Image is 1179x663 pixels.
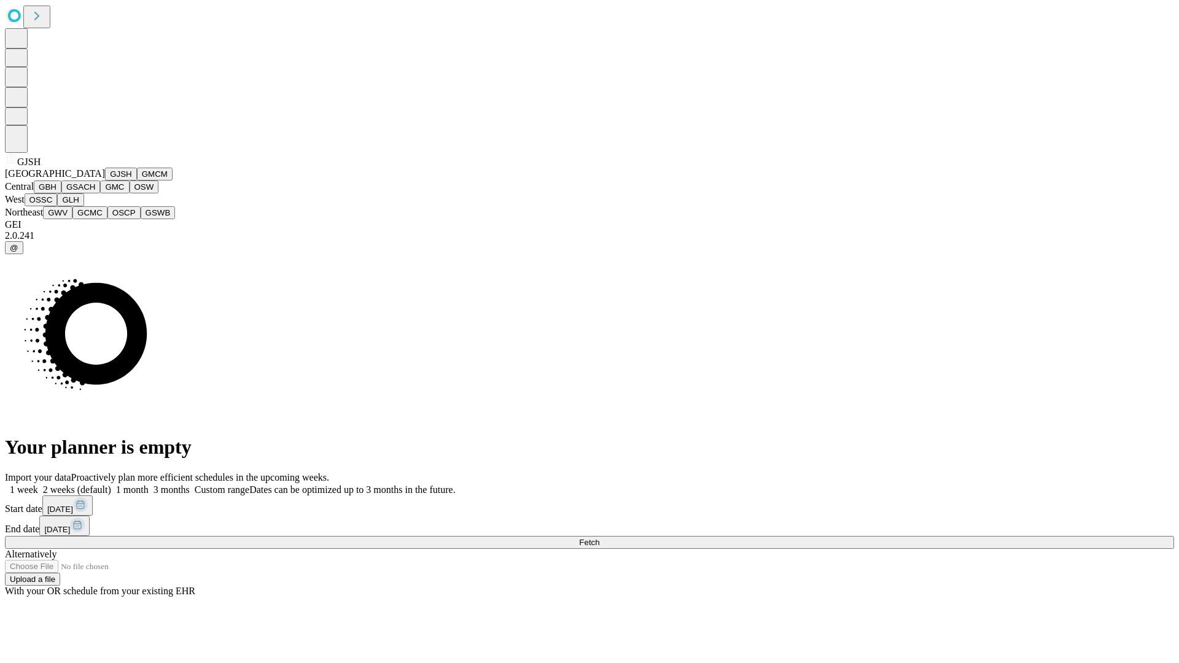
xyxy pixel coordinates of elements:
[44,525,70,534] span: [DATE]
[141,206,176,219] button: GSWB
[25,193,58,206] button: OSSC
[100,180,129,193] button: GMC
[107,206,141,219] button: OSCP
[10,243,18,252] span: @
[72,206,107,219] button: GCMC
[57,193,84,206] button: GLH
[579,538,599,547] span: Fetch
[10,484,38,495] span: 1 week
[130,180,159,193] button: OSW
[5,495,1174,516] div: Start date
[71,472,329,483] span: Proactively plan more efficient schedules in the upcoming weeks.
[105,168,137,180] button: GJSH
[43,206,72,219] button: GWV
[5,436,1174,459] h1: Your planner is empty
[116,484,149,495] span: 1 month
[61,180,100,193] button: GSACH
[17,157,41,167] span: GJSH
[5,241,23,254] button: @
[5,219,1174,230] div: GEI
[5,207,43,217] span: Northeast
[137,168,173,180] button: GMCM
[5,586,195,596] span: With your OR schedule from your existing EHR
[5,536,1174,549] button: Fetch
[39,516,90,536] button: [DATE]
[34,180,61,193] button: GBH
[47,505,73,514] span: [DATE]
[5,573,60,586] button: Upload a file
[5,230,1174,241] div: 2.0.241
[5,516,1174,536] div: End date
[5,194,25,204] span: West
[5,472,71,483] span: Import your data
[5,549,56,559] span: Alternatively
[42,495,93,516] button: [DATE]
[5,168,105,179] span: [GEOGRAPHIC_DATA]
[249,484,455,495] span: Dates can be optimized up to 3 months in the future.
[154,484,190,495] span: 3 months
[43,484,111,495] span: 2 weeks (default)
[195,484,249,495] span: Custom range
[5,181,34,192] span: Central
